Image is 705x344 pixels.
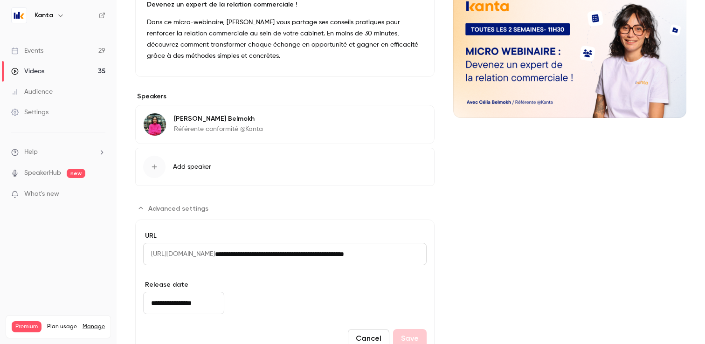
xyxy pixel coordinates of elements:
div: Célia Belmokh[PERSON_NAME] BelmokhRéférente conformité @Kanta [135,105,435,144]
span: new [67,169,85,178]
p: Dans ce micro-webinaire, [PERSON_NAME] vous partage ses conseils pratiques pour renforcer la rela... [147,17,423,62]
a: Manage [83,323,105,330]
img: Kanta [12,8,27,23]
div: Videos [11,67,44,76]
span: Plan usage [47,323,77,330]
a: SpeakerHub [24,168,61,178]
p: [PERSON_NAME] Belmokh [174,114,263,124]
li: help-dropdown-opener [11,147,105,157]
h6: Kanta [35,11,53,20]
div: Settings [11,108,48,117]
label: Release date [143,280,224,289]
span: Help [24,147,38,157]
iframe: Noticeable Trigger [94,190,105,199]
label: URL [143,231,427,241]
span: Advanced settings [148,204,208,213]
div: Audience [11,87,53,96]
label: Speakers [135,92,435,101]
div: Events [11,46,43,55]
span: [URL][DOMAIN_NAME] [143,243,215,265]
img: Célia Belmokh [144,113,166,136]
p: Référente conformité @Kanta [174,124,263,134]
button: Advanced settings [135,201,214,216]
span: What's new [24,189,59,199]
button: Add speaker [135,148,435,186]
span: Premium [12,321,41,332]
span: Add speaker [173,162,211,172]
